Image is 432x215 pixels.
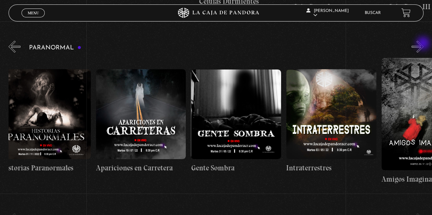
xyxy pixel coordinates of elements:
[28,11,39,15] span: Menu
[306,9,349,17] span: [PERSON_NAME]
[1,58,91,184] a: Historias Paranormales
[401,8,410,17] a: View your shopping cart
[96,162,186,173] h4: Apariciones en Carretera
[412,41,423,52] button: Next
[25,16,41,21] span: Cerrar
[191,162,281,173] h4: Gente Sombra
[365,11,381,15] a: Buscar
[29,44,81,51] h3: Paranormal
[9,41,20,52] button: Previous
[1,162,91,173] h4: Historias Paranormales
[96,58,186,184] a: Apariciones en Carretera
[286,162,376,173] h4: Intraterrestres
[191,58,281,184] a: Gente Sombra
[286,58,376,184] a: Intraterrestres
